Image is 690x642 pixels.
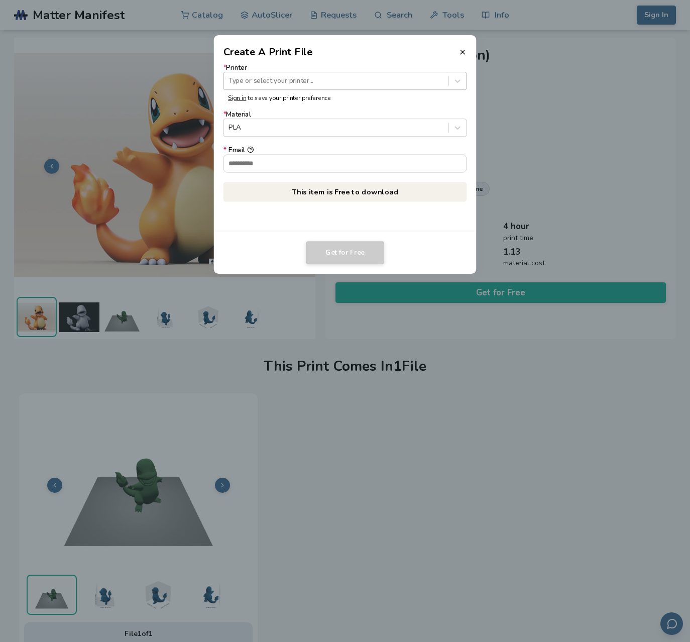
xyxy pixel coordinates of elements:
[228,95,462,102] p: to save your printer preference
[228,124,231,132] input: *MaterialPLA
[247,147,254,153] button: *Email
[224,155,467,172] input: *Email
[228,94,246,102] a: Sign in
[223,147,467,154] div: Email
[223,182,467,201] p: This item is Free to download
[223,111,467,137] label: Material
[223,64,467,90] label: Printer
[306,241,384,264] button: Get for Free
[223,45,313,59] h2: Create A Print File
[228,77,231,84] input: *PrinterType or select your printer...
